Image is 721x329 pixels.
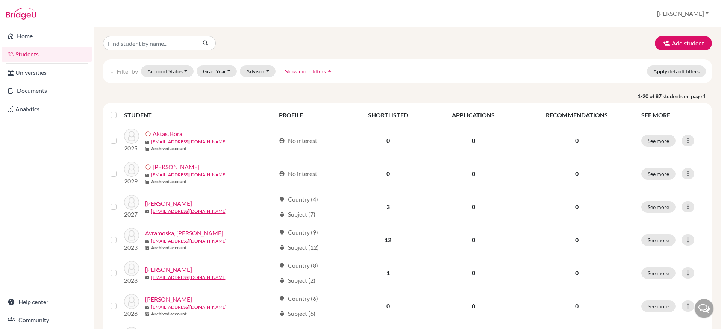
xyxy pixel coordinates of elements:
[430,124,517,157] td: 0
[2,65,92,80] a: Universities
[654,6,712,21] button: [PERSON_NAME]
[641,168,676,180] button: See more
[2,312,92,327] a: Community
[279,261,318,270] div: Country (8)
[347,223,430,256] td: 12
[279,136,317,145] div: No interest
[151,208,227,215] a: [EMAIL_ADDRESS][DOMAIN_NAME]
[145,265,192,274] a: [PERSON_NAME]
[197,65,237,77] button: Grad Year
[124,162,139,177] img: Anderson, Adah
[279,262,285,268] span: location_on
[153,129,182,138] a: Aktas, Bora
[151,244,187,251] b: Archived account
[274,106,347,124] th: PROFILE
[430,157,517,190] td: 0
[153,162,200,171] a: [PERSON_NAME]
[430,190,517,223] td: 0
[641,201,676,213] button: See more
[103,36,196,50] input: Find student by name...
[655,36,712,50] button: Add student
[145,173,150,177] span: mail
[151,171,227,178] a: [EMAIL_ADDRESS][DOMAIN_NAME]
[151,145,187,152] b: Archived account
[145,199,192,208] a: [PERSON_NAME]
[124,129,139,144] img: Aktas, Bora
[145,246,150,250] span: inventory_2
[517,106,637,124] th: RECOMMENDATIONS
[145,229,223,238] a: Avramoska, [PERSON_NAME]
[279,211,285,217] span: local_library
[124,144,139,153] p: 2025
[279,311,285,317] span: local_library
[279,244,285,250] span: local_library
[145,131,153,137] span: error_outline
[151,238,227,244] a: [EMAIL_ADDRESS][DOMAIN_NAME]
[124,106,274,124] th: STUDENT
[279,229,285,235] span: location_on
[279,138,285,144] span: account_circle
[145,140,150,144] span: mail
[430,290,517,323] td: 0
[638,92,663,100] strong: 1-20 of 87
[124,276,139,285] p: 2028
[430,223,517,256] td: 0
[124,228,139,243] img: Avramoska, Darija
[326,67,333,75] i: arrow_drop_up
[124,195,139,210] img: Anderson, Anja
[145,164,153,170] span: error_outline
[151,178,187,185] b: Archived account
[279,296,285,302] span: location_on
[145,180,150,184] span: inventory_2
[641,234,676,246] button: See more
[347,256,430,290] td: 1
[124,210,139,219] p: 2027
[6,8,36,20] img: Bridge-U
[2,294,92,309] a: Help center
[279,65,340,77] button: Show more filtersarrow_drop_up
[145,276,150,280] span: mail
[521,169,632,178] p: 0
[521,202,632,211] p: 0
[279,196,285,202] span: location_on
[279,195,318,204] div: Country (4)
[285,68,326,74] span: Show more filters
[430,106,517,124] th: APPLICATIONS
[109,68,115,74] i: filter_list
[2,29,92,44] a: Home
[124,309,139,318] p: 2028
[124,177,139,186] p: 2029
[347,290,430,323] td: 0
[151,274,227,281] a: [EMAIL_ADDRESS][DOMAIN_NAME]
[663,92,712,100] span: students on page 1
[151,304,227,311] a: [EMAIL_ADDRESS][DOMAIN_NAME]
[521,235,632,244] p: 0
[279,171,285,177] span: account_circle
[240,65,276,77] button: Advisor
[347,106,430,124] th: SHORTLISTED
[117,68,138,75] span: Filter by
[641,267,676,279] button: See more
[521,302,632,311] p: 0
[279,228,318,237] div: Country (9)
[145,312,150,317] span: inventory_2
[279,277,285,284] span: local_library
[279,276,315,285] div: Subject (2)
[145,147,150,151] span: inventory_2
[647,65,706,77] button: Apply default filters
[521,136,632,145] p: 0
[279,294,318,303] div: Country (6)
[145,305,150,310] span: mail
[151,138,227,145] a: [EMAIL_ADDRESS][DOMAIN_NAME]
[124,261,139,276] img: Ayotte, James
[347,157,430,190] td: 0
[279,210,315,219] div: Subject (7)
[124,243,139,252] p: 2023
[347,190,430,223] td: 3
[141,65,194,77] button: Account Status
[637,106,709,124] th: SEE MORE
[641,300,676,312] button: See more
[641,135,676,147] button: See more
[347,124,430,157] td: 0
[145,209,150,214] span: mail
